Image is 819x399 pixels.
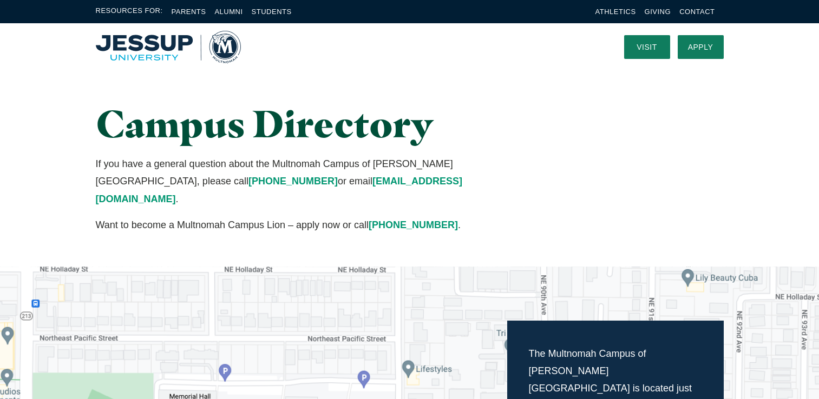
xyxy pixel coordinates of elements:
[96,216,508,234] p: Want to become a Multnomah Campus Lion – apply now or call .
[214,8,243,16] a: Alumni
[595,8,636,16] a: Athletics
[624,35,670,59] a: Visit
[645,8,671,16] a: Giving
[96,31,241,63] img: Multnomah University Logo
[96,31,241,63] a: Home
[369,220,458,230] a: [PHONE_NUMBER]
[679,8,715,16] a: Contact
[96,155,508,208] p: If you have a general question about the Multnomah Campus of [PERSON_NAME][GEOGRAPHIC_DATA], plea...
[96,176,462,204] a: [EMAIL_ADDRESS][DOMAIN_NAME]
[252,8,292,16] a: Students
[96,5,163,18] span: Resources For:
[248,176,338,187] a: [PHONE_NUMBER]
[172,8,206,16] a: Parents
[96,103,508,144] h1: Campus Directory
[678,35,724,59] a: Apply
